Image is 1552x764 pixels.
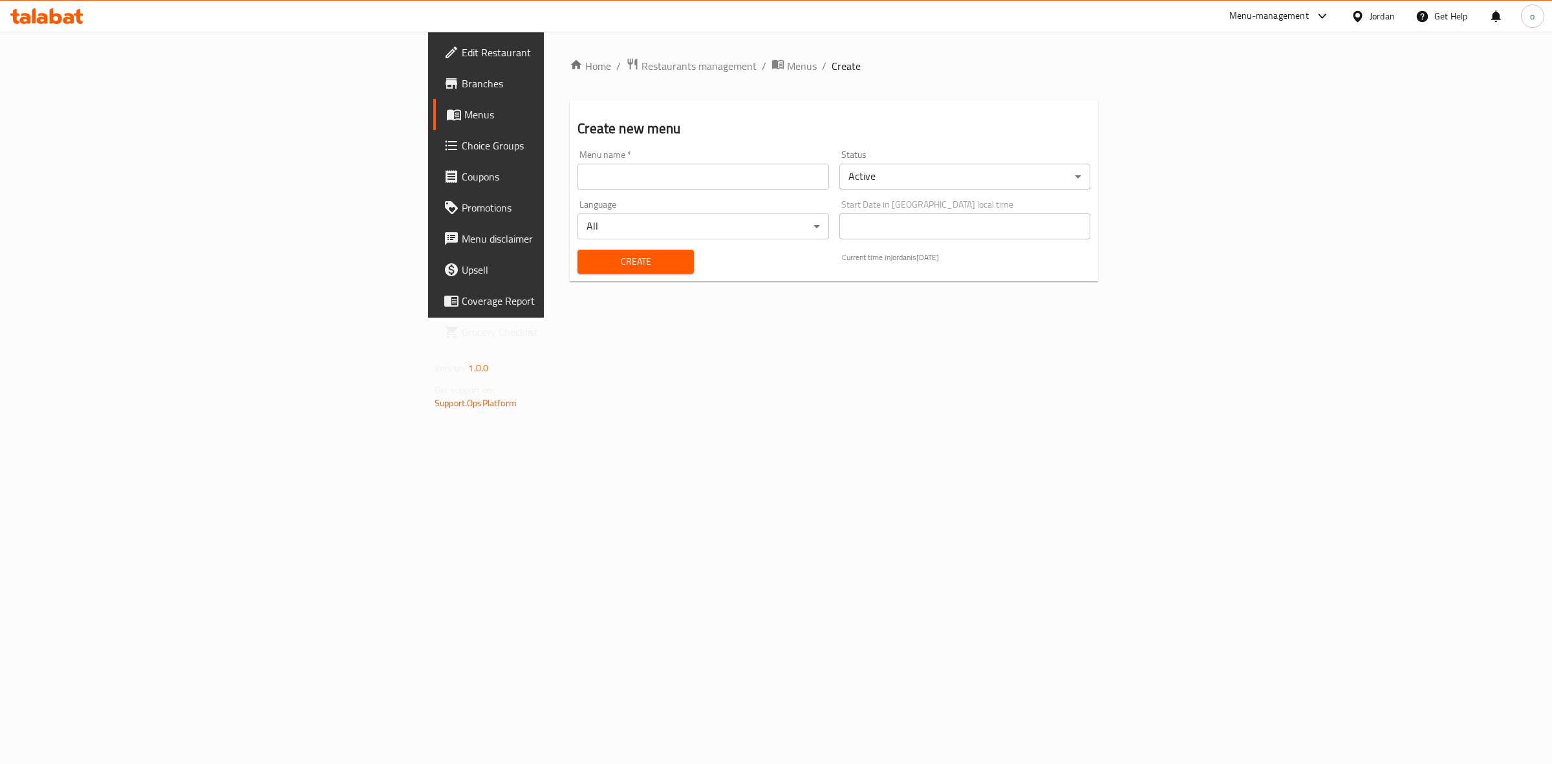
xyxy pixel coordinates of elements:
span: Restaurants management [641,58,757,74]
a: Menus [771,58,817,74]
span: Branches [462,76,677,91]
a: Edit Restaurant [433,37,687,68]
a: Upsell [433,254,687,285]
span: Version: [435,360,466,377]
span: Upsell [462,262,677,278]
span: Choice Groups [462,138,677,153]
li: / [822,58,826,74]
a: Branches [433,68,687,99]
a: Choice Groups [433,130,687,161]
span: Promotions [462,200,677,215]
span: o [1530,9,1535,23]
a: Support.OpsPlatform [435,395,517,411]
div: Active [839,164,1090,190]
a: Menus [433,99,687,130]
span: Menus [787,58,817,74]
span: Menu disclaimer [462,231,677,246]
span: Coupons [462,169,677,184]
span: Grocery Checklist [462,324,677,340]
div: Menu-management [1229,8,1309,24]
a: Grocery Checklist [433,316,687,347]
span: Create [588,254,684,270]
button: Create [577,250,694,274]
span: Coverage Report [462,293,677,309]
a: Restaurants management [626,58,757,74]
span: 1.0.0 [468,360,488,377]
nav: breadcrumb [570,58,1098,74]
a: Promotions [433,192,687,223]
a: Coverage Report [433,285,687,316]
span: Edit Restaurant [462,45,677,60]
div: All [577,213,828,239]
a: Coupons [433,161,687,192]
p: Current time in Jordan is [DATE] [842,252,1090,263]
li: / [762,58,766,74]
input: Please enter Menu name [577,164,828,190]
a: Menu disclaimer [433,223,687,254]
span: Get support on: [435,382,494,398]
span: Create [832,58,861,74]
span: Menus [464,107,677,122]
h2: Create new menu [577,119,1090,138]
div: Jordan [1370,9,1395,23]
